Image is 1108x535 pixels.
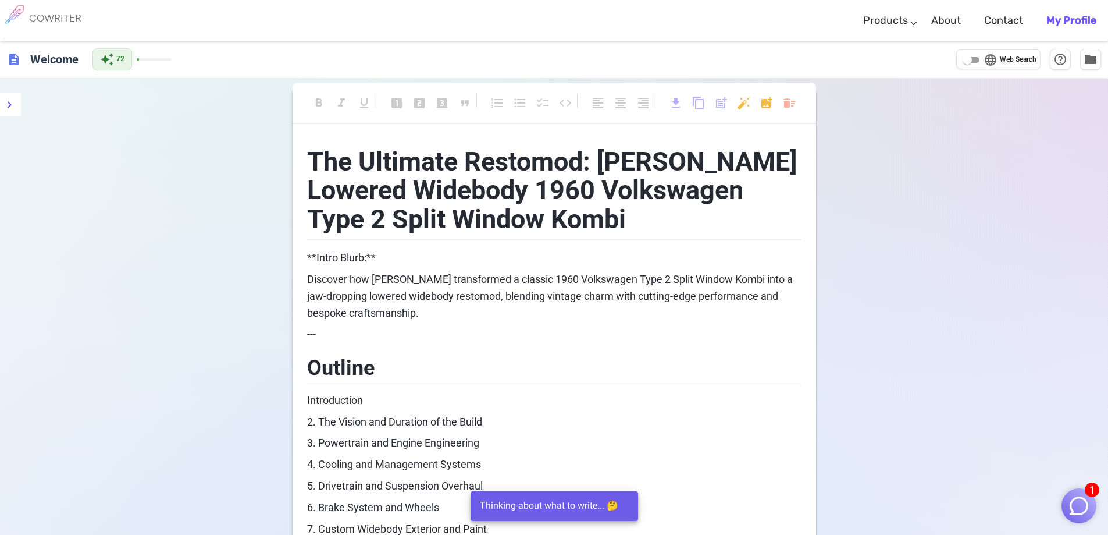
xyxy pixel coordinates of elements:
span: help_outline [1053,52,1067,66]
a: Contact [984,3,1023,38]
span: auto_awesome [100,52,114,66]
span: Introduction [307,394,363,406]
span: Discover how [PERSON_NAME] transformed a classic 1960 Volkswagen Type 2 Split Window Kombi into a... [307,273,795,319]
span: Web Search [1000,54,1036,66]
span: format_align_right [636,96,650,110]
button: Help & Shortcuts [1050,49,1071,70]
span: 72 [116,54,124,65]
span: 6. Brake System and Wheels [307,501,439,513]
h6: COWRITER [29,13,81,23]
span: format_list_bulleted [513,96,527,110]
span: folder [1084,52,1098,66]
span: format_quote [458,96,472,110]
a: Products [863,3,908,38]
span: looks_two [412,96,426,110]
span: description [7,52,21,66]
span: format_italic [334,96,348,110]
span: looks_3 [435,96,449,110]
span: delete_sweep [782,96,796,110]
span: The Ultimate Restomod: [PERSON_NAME] Lowered Widebody 1960 Volkswagen Type 2 Split Window Kombi [307,146,803,235]
span: format_bold [312,96,326,110]
span: 3. Powertrain and Engine Engineering [307,437,479,449]
a: About [931,3,961,38]
img: Close chat [1068,495,1090,517]
span: download [669,96,683,110]
span: 5. Drivetrain and Suspension Overhaul [307,480,483,492]
span: 4. Cooling and Management Systems [307,458,481,470]
span: format_align_left [591,96,605,110]
a: My Profile [1046,3,1096,38]
span: 2. The Vision and Duration of the Build [307,416,482,428]
span: --- [307,328,316,340]
span: checklist [536,96,550,110]
button: 1 [1061,488,1096,523]
span: Outline [307,356,375,380]
span: add_photo_alternate [760,96,774,110]
button: Manage Documents [1080,49,1101,70]
span: format_align_center [614,96,628,110]
span: format_list_numbered [490,96,504,110]
span: looks_one [390,96,404,110]
span: language [984,53,997,67]
span: format_underlined [357,96,371,110]
div: Thinking about what to write... 🤔 [480,495,618,518]
span: content_copy [692,96,706,110]
span: auto_fix_high [737,96,751,110]
span: post_add [714,96,728,110]
span: code [558,96,572,110]
b: My Profile [1046,14,1096,27]
h6: Click to edit title [26,48,83,71]
span: 7. Custom Widebody Exterior and Paint [307,523,487,535]
span: 1 [1085,483,1099,497]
